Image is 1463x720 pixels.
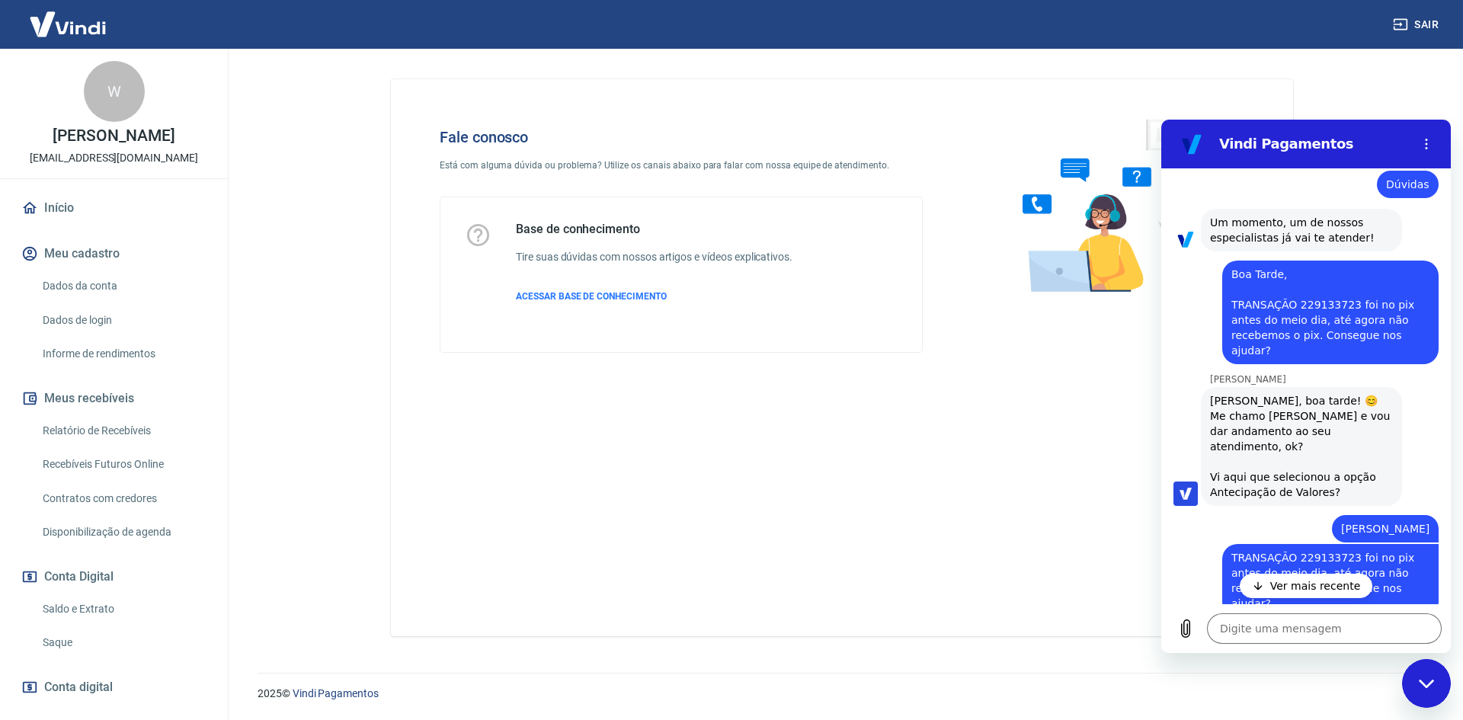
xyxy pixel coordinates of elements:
[18,237,210,270] button: Meu cadastro
[440,158,923,172] p: Está com alguma dúvida ou problema? Utilize os canais abaixo para falar com nossa equipe de atend...
[1390,11,1445,39] button: Sair
[516,222,792,237] h5: Base de conhecimento
[1161,120,1451,653] iframe: Janela de mensagens
[516,249,792,265] h6: Tire suas dúvidas com nossos artigos e vídeos explicativos.
[37,415,210,446] a: Relatório de Recebíveis
[37,305,210,336] a: Dados de login
[18,1,117,47] img: Vindi
[37,517,210,548] a: Disponibilização de agenda
[37,627,210,658] a: Saque
[18,191,210,225] a: Início
[1402,659,1451,708] iframe: Botão para iniciar a janela de mensagens, 2 mensagens não lidas
[293,687,379,699] a: Vindi Pagamentos
[18,670,210,704] a: Conta digital
[37,338,210,370] a: Informe de rendimentos
[258,686,1426,702] p: 2025 ©
[516,290,792,303] a: ACESSAR BASE DE CONHECIMENTO
[18,560,210,594] button: Conta Digital
[516,291,667,302] span: ACESSAR BASE DE CONHECIMENTO
[84,61,145,122] div: W
[18,382,210,415] button: Meus recebíveis
[44,677,113,698] span: Conta digital
[30,150,198,166] p: [EMAIL_ADDRESS][DOMAIN_NAME]
[37,449,210,480] a: Recebíveis Futuros Online
[53,128,174,144] p: [PERSON_NAME]
[992,104,1224,307] img: Fale conosco
[440,128,923,146] h4: Fale conosco
[37,270,210,302] a: Dados da conta
[37,483,210,514] a: Contratos com credores
[37,594,210,625] a: Saldo e Extrato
